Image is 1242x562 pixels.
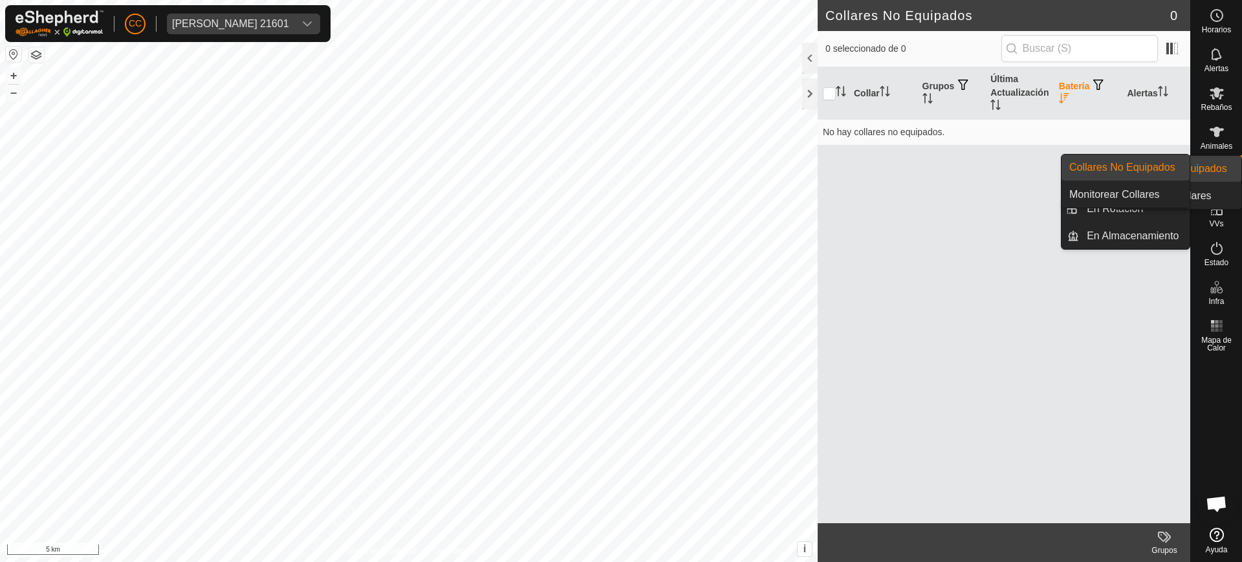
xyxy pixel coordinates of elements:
[985,67,1054,120] th: Última Actualización
[294,14,320,34] div: dropdown trigger
[1201,142,1232,150] span: Animales
[1087,201,1143,217] span: En Rotación
[6,47,21,62] button: Restablecer Mapa
[1054,67,1122,120] th: Batería
[342,545,417,557] a: Política de Privacidad
[1062,196,1190,222] li: En Rotación
[818,119,1190,145] td: No hay collares no equipados.
[1202,26,1231,34] span: Horarios
[798,542,812,556] button: i
[167,14,294,34] span: Ivan Ernesto Villarroya Martinez 21601
[922,95,933,105] p-sorticon: Activar para ordenar
[1194,336,1239,352] span: Mapa de Calor
[1062,223,1190,249] li: En Almacenamiento
[6,85,21,100] button: –
[880,88,890,98] p-sorticon: Activar para ordenar
[16,10,103,37] img: Logo Gallagher
[803,543,806,554] span: i
[1201,103,1232,111] span: Rebaños
[1158,88,1168,98] p-sorticon: Activar para ordenar
[825,42,1001,56] span: 0 seleccionado de 0
[28,47,44,63] button: Capas del Mapa
[990,102,1001,112] p-sorticon: Activar para ordenar
[129,17,142,30] span: CC
[1197,484,1236,523] div: Chat abierto
[1122,67,1190,120] th: Alertas
[836,88,846,98] p-sorticon: Activar para ordenar
[1191,523,1242,559] a: Ayuda
[1087,228,1179,244] span: En Almacenamiento
[1209,220,1223,228] span: VVs
[849,67,917,120] th: Collar
[1079,196,1190,222] a: En Rotación
[917,67,986,120] th: Grupos
[6,68,21,83] button: +
[1059,95,1069,105] p-sorticon: Activar para ordenar
[1062,155,1190,180] a: Collares No Equipados
[1001,35,1158,62] input: Buscar (S)
[1208,297,1224,305] span: Infra
[1204,259,1228,266] span: Estado
[1062,182,1190,208] a: Monitorear Collares
[172,19,289,29] div: [PERSON_NAME] 21601
[1069,187,1160,202] span: Monitorear Collares
[1138,545,1190,556] div: Grupos
[1206,546,1228,554] span: Ayuda
[1069,160,1175,175] span: Collares No Equipados
[825,8,1170,23] h2: Collares No Equipados
[1079,223,1190,249] a: En Almacenamiento
[432,545,475,557] a: Contáctenos
[1204,65,1228,72] span: Alertas
[1170,6,1177,25] span: 0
